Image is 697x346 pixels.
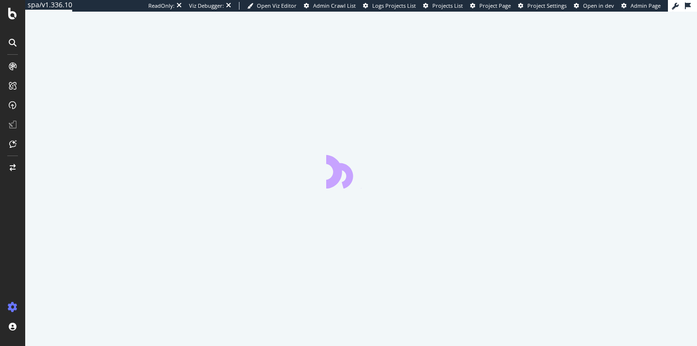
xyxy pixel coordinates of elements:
[326,154,396,189] div: animation
[247,2,297,10] a: Open Viz Editor
[148,2,174,10] div: ReadOnly:
[372,2,416,9] span: Logs Projects List
[583,2,614,9] span: Open in dev
[304,2,356,10] a: Admin Crawl List
[423,2,463,10] a: Projects List
[479,2,511,9] span: Project Page
[518,2,567,10] a: Project Settings
[574,2,614,10] a: Open in dev
[527,2,567,9] span: Project Settings
[631,2,661,9] span: Admin Page
[189,2,224,10] div: Viz Debugger:
[257,2,297,9] span: Open Viz Editor
[621,2,661,10] a: Admin Page
[470,2,511,10] a: Project Page
[432,2,463,9] span: Projects List
[363,2,416,10] a: Logs Projects List
[313,2,356,9] span: Admin Crawl List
